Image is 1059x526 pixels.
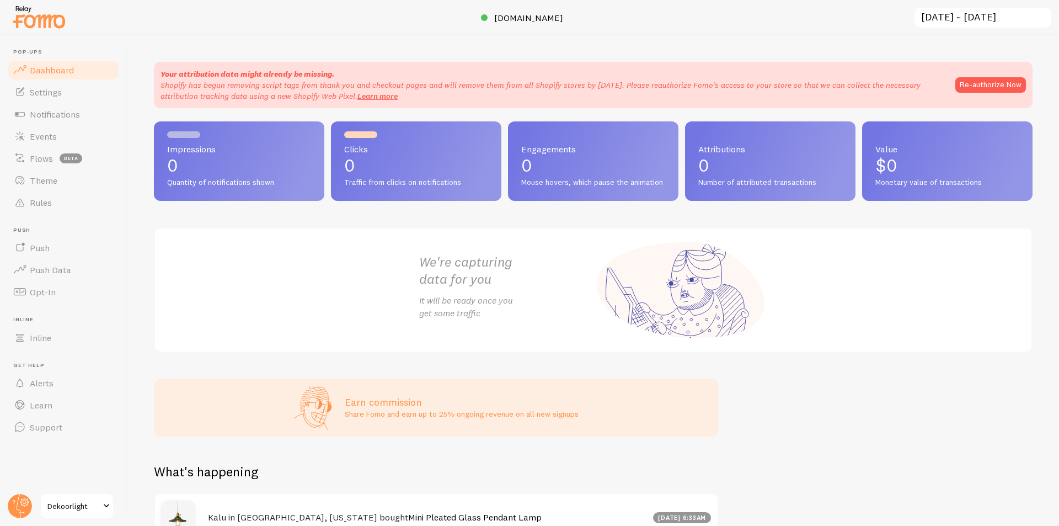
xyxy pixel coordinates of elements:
span: Events [30,131,57,142]
a: Learn more [357,91,398,101]
a: Flows beta [7,147,120,169]
button: Re-authorize Now [955,77,1026,93]
a: Rules [7,192,120,214]
p: 0 [521,157,665,174]
h2: What's happening [154,463,258,480]
span: Number of attributed transactions [698,178,842,188]
h2: We're capturing data for you [419,253,593,288]
span: Alerts [30,378,54,389]
span: Push [30,242,50,253]
span: Value [875,145,1019,153]
a: Support [7,416,120,438]
span: Settings [30,87,62,98]
a: Dekoorlight [40,493,114,519]
a: Events [7,125,120,147]
span: Push [13,227,120,234]
span: Traffic from clicks on notifications [344,178,488,188]
a: Dashboard [7,59,120,81]
a: Inline [7,327,120,349]
span: Learn [30,400,52,411]
strong: Your attribution data might already be missing. [161,69,334,79]
span: Get Help [13,362,120,369]
span: Mouse hovers, which pause the animation [521,178,665,188]
a: Notifications [7,103,120,125]
a: Theme [7,169,120,192]
a: Opt-In [7,281,120,303]
span: $0 [875,155,897,176]
span: Flows [30,153,53,164]
span: Dashboard [30,65,74,76]
span: Pop-ups [13,49,120,56]
h3: Earn commission [345,396,579,408]
p: 0 [698,157,842,174]
span: Clicks [344,145,488,153]
span: Push Data [30,264,71,275]
span: Dekoorlight [47,500,100,513]
p: 0 [167,157,311,174]
a: Alerts [7,372,120,394]
span: Inline [30,332,51,343]
span: Monetary value of transactions [875,178,1019,188]
span: Opt-In [30,286,56,297]
p: Shopify has begun removing script tags from thank you and checkout pages and will remove them fro... [161,79,944,102]
span: Theme [30,175,57,186]
div: [DATE] 6:33am [653,512,712,523]
span: Engagements [521,145,665,153]
span: Impressions [167,145,311,153]
a: Learn [7,394,120,416]
span: Inline [13,316,120,323]
a: Push [7,237,120,259]
a: Settings [7,81,120,103]
span: beta [60,153,82,163]
span: Quantity of notifications shown [167,178,311,188]
span: Rules [30,197,52,208]
p: 0 [344,157,488,174]
span: Attributions [698,145,842,153]
p: It will be ready once you get some traffic [419,294,593,320]
img: fomo-relay-logo-orange.svg [12,3,67,31]
h4: Kalu in [GEOGRAPHIC_DATA], [US_STATE] bought [208,512,646,523]
a: Push Data [7,259,120,281]
a: Mini Pleated Glass Pendant Lamp [408,512,542,523]
span: Support [30,422,62,433]
span: Notifications [30,109,80,120]
p: Share Fomo and earn up to 25% ongoing revenue on all new signups [345,408,579,419]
